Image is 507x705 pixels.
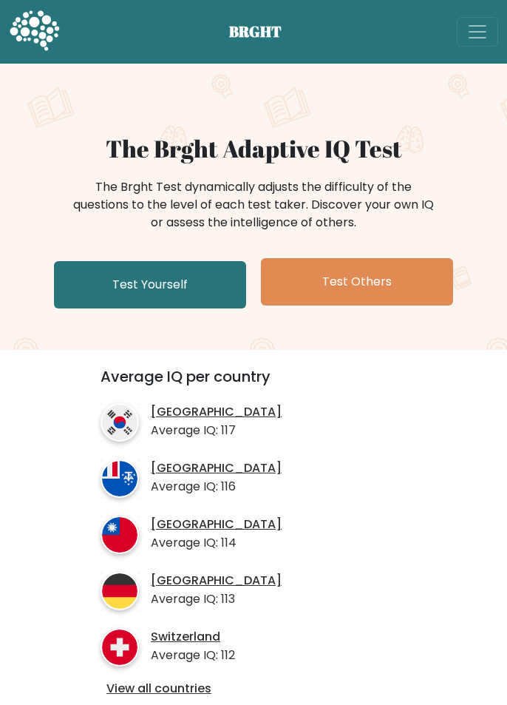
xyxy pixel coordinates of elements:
[101,459,139,498] img: country
[151,573,282,589] a: [GEOGRAPHIC_DATA]
[151,630,235,645] a: Switzerland
[106,681,401,697] a: View all countries
[101,572,139,610] img: country
[229,21,300,43] span: BRGHT
[69,178,438,232] div: The Brght Test dynamically adjusts the difficulty of the questions to the level of each test take...
[151,517,282,533] a: [GEOGRAPHIC_DATA]
[101,403,139,442] img: country
[54,261,246,308] a: Test Yourself
[151,590,282,608] p: Average IQ: 113
[151,647,235,664] p: Average IQ: 112
[101,516,139,554] img: country
[151,461,282,476] a: [GEOGRAPHIC_DATA]
[9,135,498,163] h1: The Brght Adaptive IQ Test
[261,258,453,306] a: Test Others
[151,422,282,439] p: Average IQ: 117
[151,405,282,420] a: [GEOGRAPHIC_DATA]
[101,628,139,667] img: country
[101,368,406,397] h3: Average IQ per country
[151,478,282,496] p: Average IQ: 116
[151,534,282,552] p: Average IQ: 114
[457,17,498,47] button: Toggle navigation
